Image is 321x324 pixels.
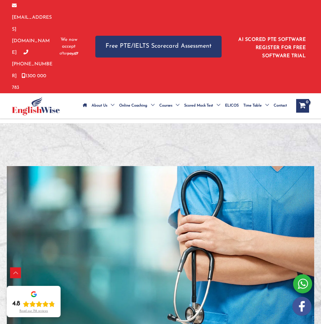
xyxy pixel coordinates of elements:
img: cropped-ew-logo [12,97,60,115]
a: Contact [271,94,289,118]
span: Time Table [243,94,262,118]
nav: Site Navigation: Main Menu [80,94,289,118]
span: About Us [92,94,107,118]
a: About UsMenu Toggle [89,94,117,118]
a: ELICOS [223,94,241,118]
div: 4.8 [12,300,20,308]
a: 1300 000 783 [12,74,46,90]
img: white-facebook.png [292,297,311,316]
a: [EMAIL_ADDRESS][DOMAIN_NAME] [12,3,52,55]
span: Contact [274,94,287,118]
span: Menu Toggle [213,94,220,118]
a: [PHONE_NUMBER] [12,50,52,79]
span: Scored Mock Test [184,94,213,118]
span: Menu Toggle [107,94,114,118]
a: AI SCORED PTE SOFTWARE REGISTER FOR FREE SOFTWARE TRIAL [238,37,306,59]
a: Time TableMenu Toggle [241,94,271,118]
span: Menu Toggle [147,94,155,118]
img: Afterpay-Logo [60,52,78,55]
a: View Shopping Cart, empty [296,99,309,113]
span: Courses [159,94,172,118]
span: Menu Toggle [262,94,269,118]
a: CoursesMenu Toggle [157,94,182,118]
a: Scored Mock TestMenu Toggle [182,94,223,118]
a: Free PTE/IELTS Scorecard Assessment [95,36,222,57]
div: Rating: 4.8 out of 5 [12,300,55,308]
span: We now accept [60,36,78,50]
span: ELICOS [225,94,239,118]
span: Online Coaching [119,94,147,118]
aside: Header Widget 1 [235,32,309,62]
a: Online CoachingMenu Toggle [117,94,157,118]
div: Read our 718 reviews [19,309,48,313]
span: Menu Toggle [172,94,179,118]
